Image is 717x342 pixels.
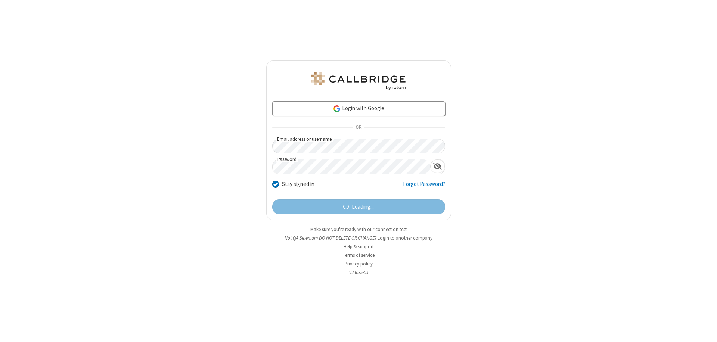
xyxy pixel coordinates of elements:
a: Privacy policy [345,261,373,267]
a: Make sure you're ready with our connection test [310,226,407,233]
label: Stay signed in [282,180,314,189]
img: QA Selenium DO NOT DELETE OR CHANGE [310,72,407,90]
li: Not QA Selenium DO NOT DELETE OR CHANGE? [266,234,451,242]
a: Help & support [344,243,374,250]
img: google-icon.png [333,105,341,113]
a: Login with Google [272,101,445,116]
span: Loading... [352,203,374,211]
li: v2.6.353.3 [266,269,451,276]
div: Show password [430,159,445,173]
iframe: Chat [698,323,711,337]
input: Email address or username [272,139,445,153]
input: Password [273,159,430,174]
a: Terms of service [343,252,375,258]
button: Loading... [272,199,445,214]
button: Login to another company [378,234,432,242]
span: OR [353,122,364,133]
a: Forgot Password? [403,180,445,194]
